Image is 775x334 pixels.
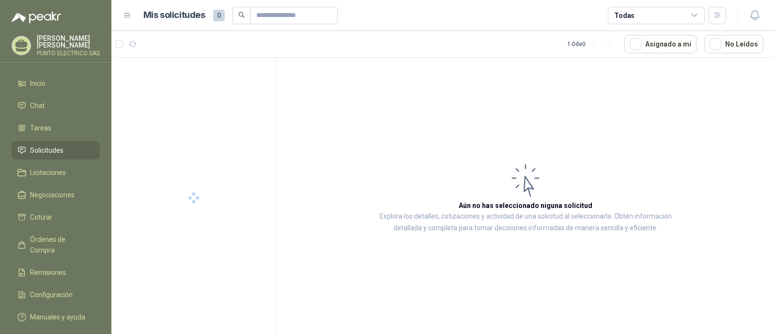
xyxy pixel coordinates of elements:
a: Configuración [12,286,100,304]
a: Cotizar [12,208,100,226]
div: 1 - 0 de 0 [567,36,617,52]
span: Chat [30,100,45,111]
div: Todas [614,10,635,21]
span: Órdenes de Compra [30,234,91,255]
button: No Leídos [704,35,763,53]
p: Explora los detalles, cotizaciones y actividad de una solicitud al seleccionarla. Obtén informaci... [373,211,678,234]
button: Asignado a mi [624,35,697,53]
h3: Aún no has seleccionado niguna solicitud [459,200,592,211]
h1: Mis solicitudes [143,8,205,22]
span: Negociaciones [30,190,75,200]
a: Negociaciones [12,186,100,204]
span: Cotizar [30,212,52,223]
a: Manuales y ayuda [12,308,100,326]
span: Licitaciones [30,167,66,178]
a: Chat [12,96,100,115]
a: Solicitudes [12,141,100,159]
span: Inicio [30,78,46,89]
span: Solicitudes [30,145,63,156]
span: Manuales y ayuda [30,312,85,322]
a: Inicio [12,74,100,93]
span: Remisiones [30,267,66,278]
a: Remisiones [12,263,100,282]
span: Configuración [30,289,73,300]
span: 0 [213,10,225,21]
p: [PERSON_NAME] [PERSON_NAME] [37,35,100,48]
p: PUNTO ELECTRICO SAS [37,50,100,56]
a: Licitaciones [12,163,100,182]
img: Logo peakr [12,12,61,23]
span: Tareas [30,123,51,133]
span: search [238,12,245,18]
a: Tareas [12,119,100,137]
a: Órdenes de Compra [12,230,100,259]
